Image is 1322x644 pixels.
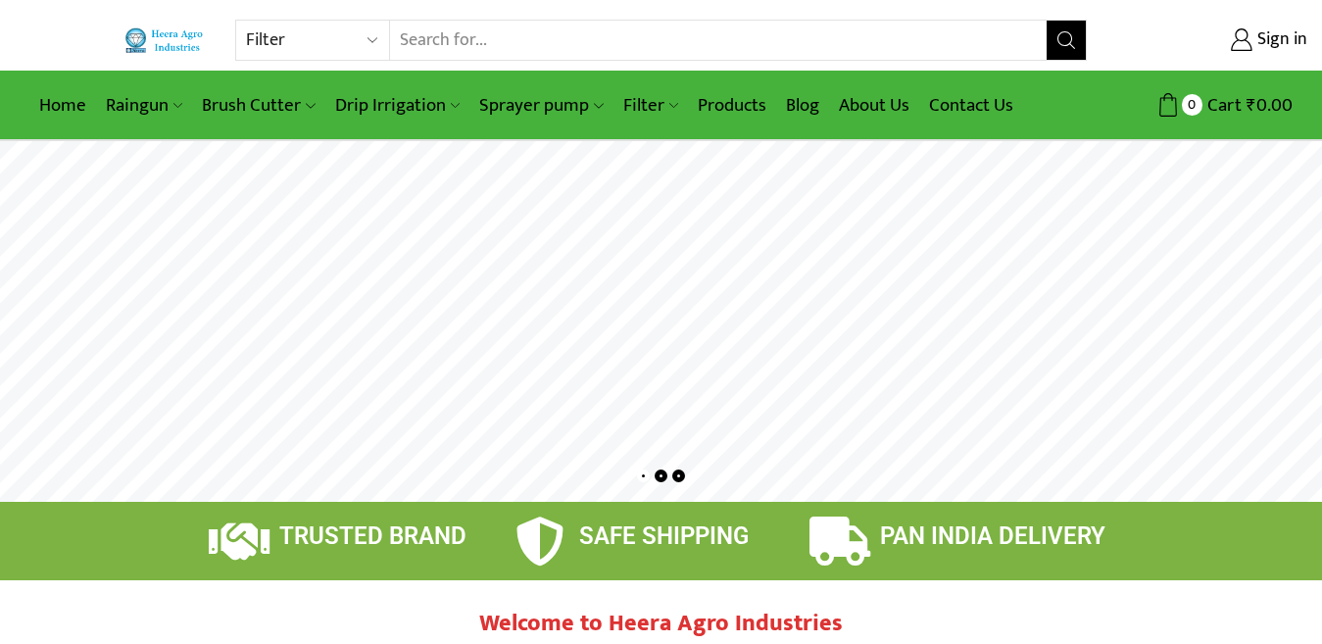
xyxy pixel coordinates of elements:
[325,82,469,128] a: Drip Irrigation
[1252,27,1307,53] span: Sign in
[1106,87,1293,124] a: 0 Cart ₹0.00
[96,82,192,128] a: Raingun
[1202,92,1242,119] span: Cart
[279,522,466,550] span: TRUSTED BRAND
[579,522,749,550] span: SAFE SHIPPING
[880,522,1105,550] span: PAN INDIA DELIVERY
[1047,21,1086,60] button: Search button
[1247,90,1256,121] span: ₹
[1182,94,1202,115] span: 0
[1116,23,1307,58] a: Sign in
[192,82,324,128] a: Brush Cutter
[1247,90,1293,121] bdi: 0.00
[613,82,688,128] a: Filter
[919,82,1023,128] a: Contact Us
[688,82,776,128] a: Products
[390,21,1047,60] input: Search for...
[469,82,612,128] a: Sprayer pump
[776,82,829,128] a: Blog
[829,82,919,128] a: About Us
[367,610,955,638] h2: Welcome to Heera Agro Industries
[29,82,96,128] a: Home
